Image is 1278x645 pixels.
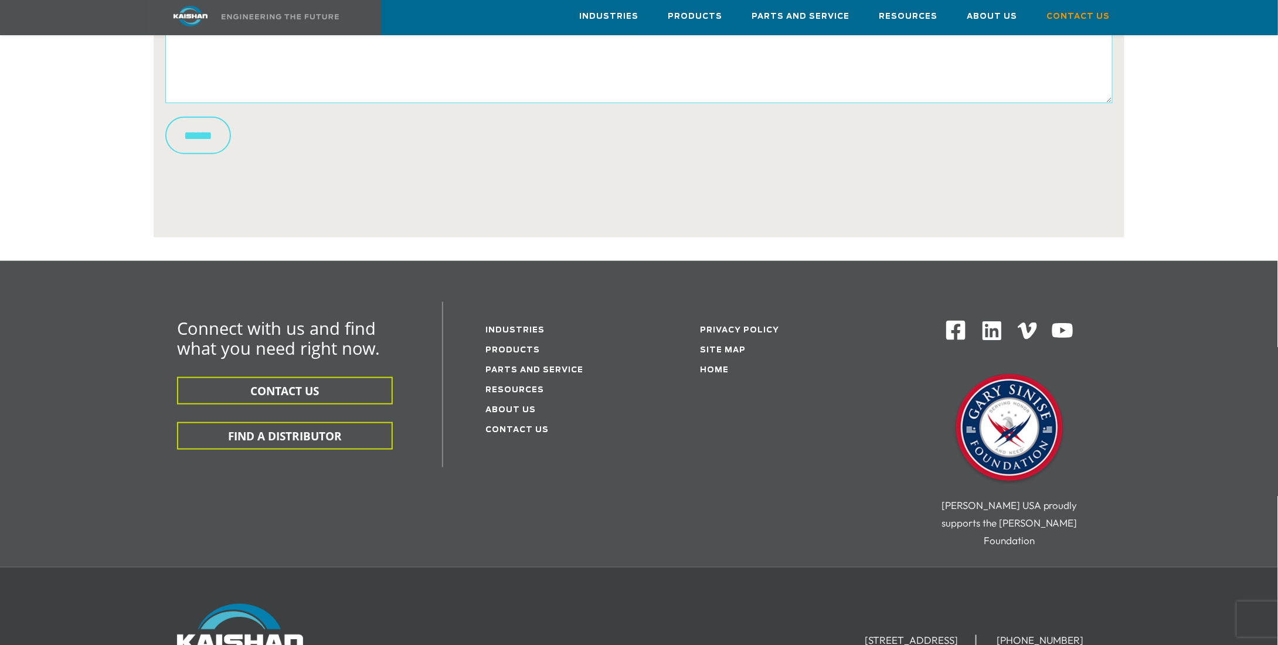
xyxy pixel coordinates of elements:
[1018,322,1038,340] img: Vimeo
[879,1,937,32] a: Resources
[485,347,540,354] a: Products
[579,10,638,23] span: Industries
[752,1,849,32] a: Parts and Service
[485,406,536,414] a: About Us
[177,422,393,450] button: FIND A DISTRIBUTOR
[700,327,779,334] a: Privacy Policy
[700,347,746,354] a: Site Map
[941,499,1078,546] span: [PERSON_NAME] USA proudly supports the [PERSON_NAME] Foundation
[485,426,549,434] a: Contact Us
[700,366,729,374] a: Home
[485,386,544,394] a: Resources
[1051,320,1074,342] img: Youtube
[1046,1,1110,32] a: Contact Us
[222,14,339,19] img: Engineering the future
[485,327,545,334] a: Industries
[951,371,1068,488] img: Gary Sinise Foundation
[147,6,234,26] img: kaishan logo
[1046,10,1110,23] span: Contact Us
[177,377,393,405] button: CONTACT US
[668,1,722,32] a: Products
[967,10,1017,23] span: About Us
[485,366,583,374] a: Parts and service
[981,320,1004,342] img: Linkedin
[579,1,638,32] a: Industries
[752,10,849,23] span: Parts and Service
[177,317,380,359] span: Connect with us and find what you need right now.
[668,10,722,23] span: Products
[945,320,967,341] img: Facebook
[879,10,937,23] span: Resources
[967,1,1017,32] a: About Us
